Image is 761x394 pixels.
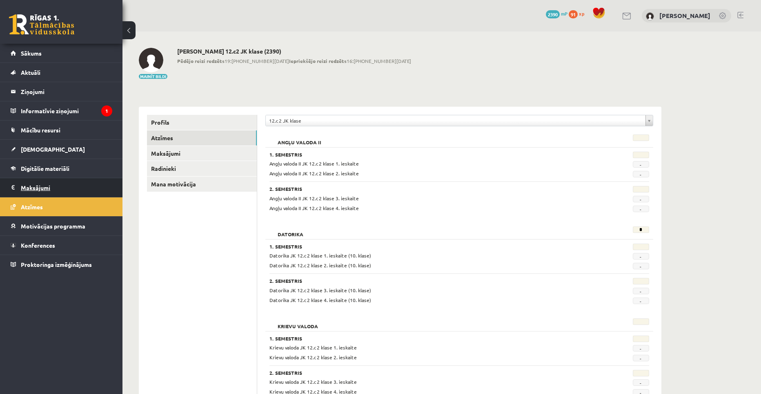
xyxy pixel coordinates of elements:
[147,115,257,130] a: Profils
[633,355,649,361] span: -
[177,57,411,65] span: 19:[PHONE_NUMBER][DATE] 16:[PHONE_NUMBER][DATE]
[269,134,329,143] h2: Angļu valoda II
[147,130,257,146] a: Atzīmes
[269,344,357,351] span: Krievu valoda JK 12.c2 klase 1. ieskaite
[633,263,649,269] span: -
[11,159,112,178] a: Digitālie materiāli
[269,252,371,259] span: Datorika JK 12.c2 klase 1. ieskaite (10. klase)
[633,345,649,351] span: -
[269,318,326,327] h2: Krievu valoda
[11,121,112,139] a: Mācību resursi
[21,82,112,101] legend: Ziņojumi
[633,253,649,260] span: -
[21,165,69,172] span: Digitālie materiāli
[269,297,371,303] span: Datorika JK 12.c2 klase 4. ieskaite (10. klase)
[269,287,371,293] span: Datorika JK 12.c2 klase 3. ieskaite (10. klase)
[147,177,257,192] a: Mana motivācija
[147,161,257,176] a: Radinieki
[579,10,584,17] span: xp
[289,58,347,64] b: Iepriekšējo reizi redzēts
[546,10,567,17] a: 2390 mP
[269,205,359,211] span: Angļu valoda II JK 12.c2 klase 4. ieskaite
[11,236,112,255] a: Konferences
[269,160,359,167] span: Angļu valoda II JK 12.c2 klase 1. ieskaite
[561,10,567,17] span: mP
[633,288,649,294] span: -
[269,336,584,341] h3: 1. Semestris
[11,44,112,63] a: Sākums
[269,195,359,201] span: Angļu valoda II JK 12.c2 klase 3. ieskaite
[269,226,312,235] h2: Datorika
[646,12,654,20] img: Rauls Sakne
[11,63,112,82] a: Aktuāli
[633,196,649,202] span: -
[546,10,560,18] span: 2390
[9,14,74,35] a: Rīgas 1. Tālmācības vidusskola
[139,48,163,72] img: Rauls Sakne
[269,186,584,192] h3: 2. Semestris
[139,74,167,79] button: Mainīt bildi
[21,242,55,249] span: Konferences
[21,261,92,268] span: Proktoringa izmēģinājums
[11,178,112,197] a: Maksājumi
[633,206,649,212] span: -
[11,101,112,120] a: Informatīvie ziņojumi1
[177,58,225,64] b: Pēdējo reizi redzēts
[11,140,112,159] a: [DEMOGRAPHIC_DATA]
[633,298,649,304] span: -
[21,178,112,197] legend: Maksājumi
[569,10,578,18] span: 91
[633,379,649,386] span: -
[269,170,359,177] span: Angļu valoda II JK 12.c2 klase 2. ieskaite
[269,262,371,269] span: Datorika JK 12.c2 klase 2. ieskaite (10. klase)
[269,378,357,385] span: Krievu valoda JK 12.c2 klase 3. ieskaite
[11,255,112,274] a: Proktoringa izmēģinājums
[147,146,257,161] a: Maksājumi
[269,370,584,376] h3: 2. Semestris
[11,197,112,216] a: Atzīmes
[21,222,85,230] span: Motivācijas programma
[21,49,42,57] span: Sākums
[269,354,357,360] span: Krievu valoda JK 12.c2 klase 2. ieskaite
[21,146,85,153] span: [DEMOGRAPHIC_DATA]
[269,115,642,126] span: 12.c2 JK klase
[21,126,60,134] span: Mācību resursi
[11,82,112,101] a: Ziņojumi
[269,152,584,157] h3: 1. Semestris
[11,217,112,235] a: Motivācijas programma
[21,203,43,210] span: Atzīmes
[269,278,584,284] h3: 2. Semestris
[269,244,584,249] h3: 1. Semestris
[633,171,649,177] span: -
[21,69,40,76] span: Aktuāli
[266,115,653,126] a: 12.c2 JK klase
[177,48,411,55] h2: [PERSON_NAME] 12.c2 JK klase (2390)
[569,10,588,17] a: 91 xp
[101,105,112,116] i: 1
[21,101,112,120] legend: Informatīvie ziņojumi
[659,11,710,20] a: [PERSON_NAME]
[633,161,649,168] span: -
